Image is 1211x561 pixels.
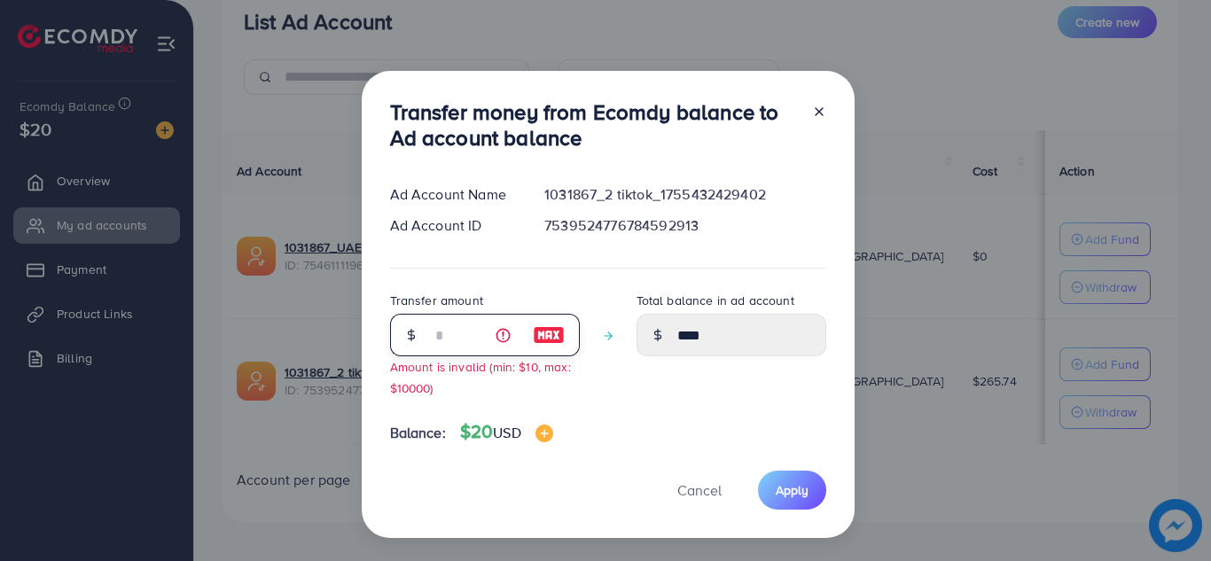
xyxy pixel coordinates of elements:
img: image [535,425,553,442]
span: USD [493,423,520,442]
button: Apply [758,471,826,509]
span: Balance: [390,423,446,443]
label: Total balance in ad account [637,292,794,309]
div: 1031867_2 tiktok_1755432429402 [530,184,840,205]
div: 7539524776784592913 [530,215,840,236]
span: Apply [776,481,809,499]
h3: Transfer money from Ecomdy balance to Ad account balance [390,99,798,151]
small: Amount is invalid (min: $10, max: $10000) [390,358,571,395]
div: Ad Account Name [376,184,531,205]
h4: $20 [460,421,553,443]
img: image [533,324,565,346]
label: Transfer amount [390,292,483,309]
button: Cancel [655,471,744,509]
div: Ad Account ID [376,215,531,236]
span: Cancel [677,480,722,500]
